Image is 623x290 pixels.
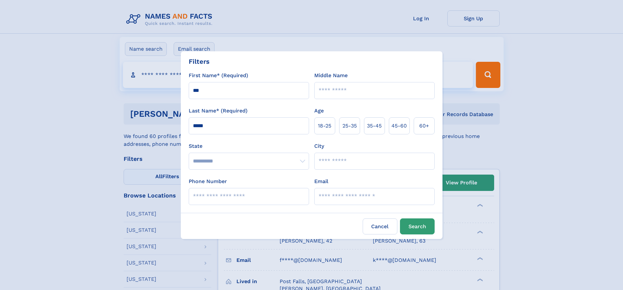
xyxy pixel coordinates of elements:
[400,218,435,234] button: Search
[189,57,210,66] div: Filters
[314,72,348,79] label: Middle Name
[189,107,248,115] label: Last Name* (Required)
[391,122,407,130] span: 45‑60
[318,122,331,130] span: 18‑25
[189,72,248,79] label: First Name* (Required)
[342,122,357,130] span: 25‑35
[189,178,227,185] label: Phone Number
[419,122,429,130] span: 60+
[314,178,328,185] label: Email
[314,142,324,150] label: City
[363,218,397,234] label: Cancel
[367,122,382,130] span: 35‑45
[189,142,309,150] label: State
[314,107,324,115] label: Age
